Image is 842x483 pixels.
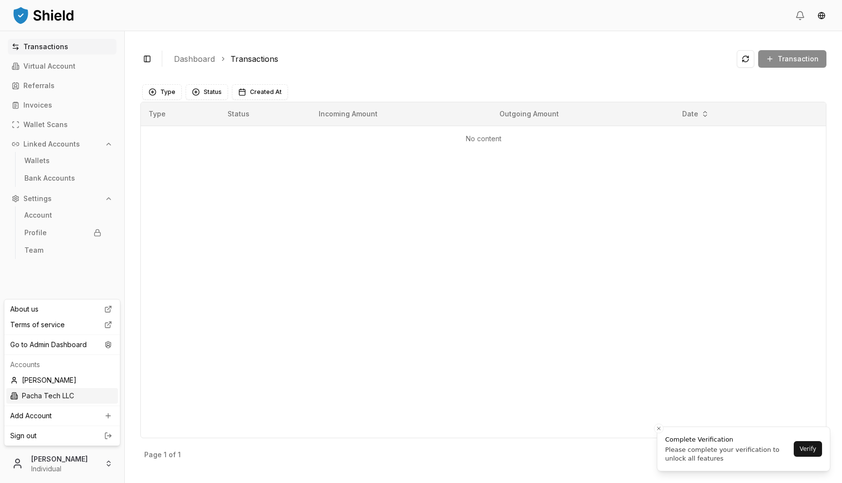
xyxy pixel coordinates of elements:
[6,337,118,353] div: Go to Admin Dashboard
[6,408,118,424] a: Add Account
[6,372,118,388] div: [PERSON_NAME]
[6,301,118,317] a: About us
[6,388,118,404] div: Pacha Tech LLC
[10,360,114,370] p: Accounts
[10,431,114,441] a: Sign out
[6,317,118,333] a: Terms of service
